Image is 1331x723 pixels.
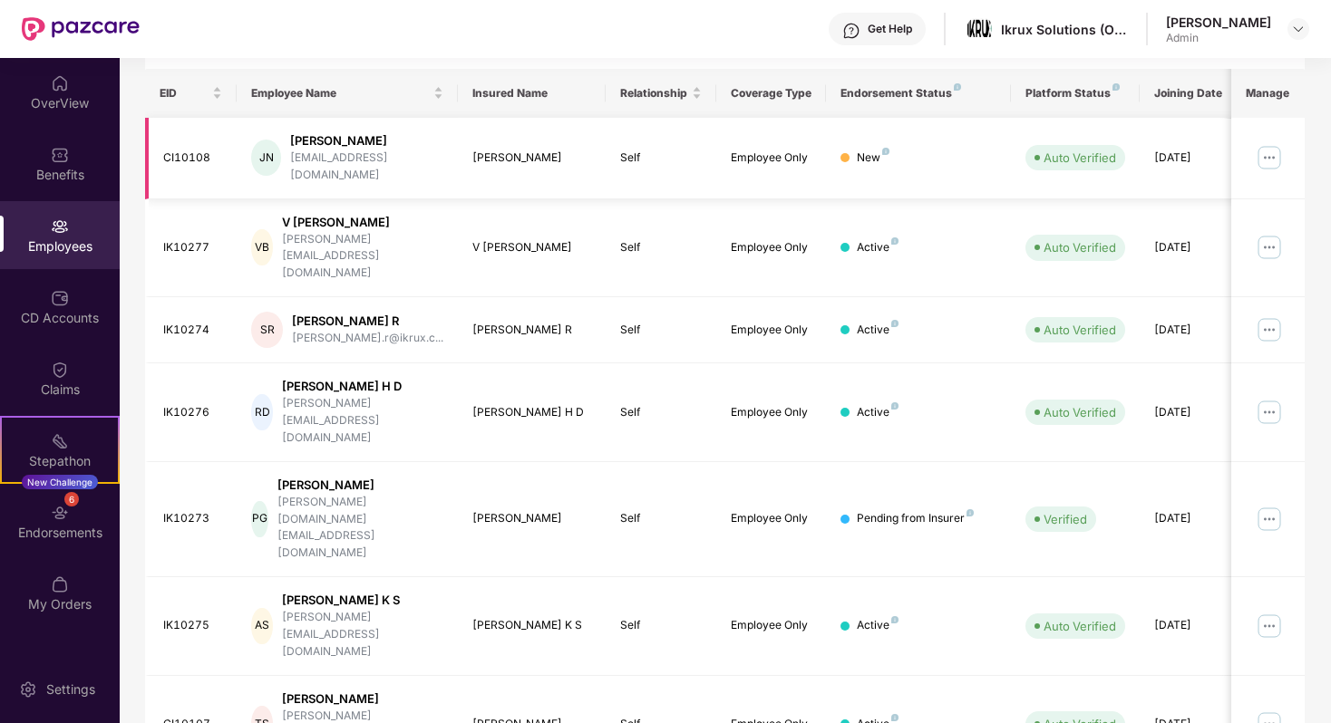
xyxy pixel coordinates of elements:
div: Settings [41,680,101,699]
div: New [857,149,889,167]
div: RD [251,394,272,430]
th: Employee Name [237,69,458,118]
th: Coverage Type [716,69,827,118]
img: svg+xml;base64,PHN2ZyB4bWxucz0iaHR0cDovL3d3dy53My5vcmcvMjAwMC9zdmciIHdpZHRoPSI4IiBoZWlnaHQ9IjgiIH... [1112,83,1120,91]
div: Self [620,404,702,421]
img: svg+xml;base64,PHN2ZyBpZD0iQ0RfQWNjb3VudHMiIGRhdGEtbmFtZT0iQ0QgQWNjb3VudHMiIHhtbG5zPSJodHRwOi8vd3... [51,289,69,307]
div: Employee Only [731,149,812,167]
div: Auto Verified [1044,321,1116,339]
div: Ikrux Solutions (Opc) Private Limited [1001,21,1128,38]
div: SR [251,312,283,348]
div: [PERSON_NAME][EMAIL_ADDRESS][DOMAIN_NAME] [282,395,443,447]
div: Self [620,239,702,256]
img: svg+xml;base64,PHN2ZyB4bWxucz0iaHR0cDovL3d3dy53My5vcmcvMjAwMC9zdmciIHdpZHRoPSI4IiBoZWlnaHQ9IjgiIH... [891,402,899,410]
img: svg+xml;base64,PHN2ZyBpZD0iSGVscC0zMngzMiIgeG1sbnM9Imh0dHA6Ly93d3cudzMub3JnLzIwMDAvc3ZnIiB3aWR0aD... [842,22,860,40]
div: [DATE] [1154,322,1236,339]
div: IK10274 [163,322,223,339]
div: Endorsement Status [840,86,996,101]
div: [PERSON_NAME] [282,690,443,708]
img: svg+xml;base64,PHN2ZyB4bWxucz0iaHR0cDovL3d3dy53My5vcmcvMjAwMC9zdmciIHdpZHRoPSI4IiBoZWlnaHQ9IjgiIH... [891,320,899,327]
img: manageButton [1255,233,1284,262]
div: Get Help [868,22,912,36]
div: Active [857,322,899,339]
img: svg+xml;base64,PHN2ZyB4bWxucz0iaHR0cDovL3d3dy53My5vcmcvMjAwMC9zdmciIHdpZHRoPSI4IiBoZWlnaHQ9IjgiIH... [891,714,899,721]
div: Auto Verified [1044,149,1116,167]
div: [PERSON_NAME][EMAIL_ADDRESS][DOMAIN_NAME] [282,231,443,283]
img: svg+xml;base64,PHN2ZyB4bWxucz0iaHR0cDovL3d3dy53My5vcmcvMjAwMC9zdmciIHdpZHRoPSI4IiBoZWlnaHQ9IjgiIH... [967,509,974,516]
span: Employee Name [251,86,430,101]
div: CI10108 [163,149,223,167]
div: V [PERSON_NAME] [472,239,591,256]
div: Active [857,617,899,634]
div: [PERSON_NAME] [277,477,444,494]
div: Employee Only [731,510,812,527]
img: manageButton [1255,612,1284,641]
div: [PERSON_NAME] R [472,322,591,339]
div: [PERSON_NAME] R [292,313,443,330]
img: manageButton [1255,398,1284,427]
div: Auto Verified [1044,617,1116,635]
div: [PERSON_NAME][DOMAIN_NAME][EMAIL_ADDRESS][DOMAIN_NAME] [277,494,444,562]
span: EID [160,86,209,101]
th: EID [145,69,238,118]
span: Relationship [620,86,688,101]
div: Admin [1166,31,1271,45]
img: svg+xml;base64,PHN2ZyBpZD0iRW5kb3JzZW1lbnRzIiB4bWxucz0iaHR0cDovL3d3dy53My5vcmcvMjAwMC9zdmciIHdpZH... [51,504,69,522]
div: Employee Only [731,404,812,421]
div: [DATE] [1154,404,1236,421]
div: Stepathon [2,452,118,470]
img: manageButton [1255,143,1284,172]
div: [EMAIL_ADDRESS][DOMAIN_NAME] [290,149,443,184]
div: V [PERSON_NAME] [282,214,443,231]
div: Self [620,149,702,167]
div: PG [251,501,267,537]
div: New Challenge [22,475,98,489]
div: [PERSON_NAME] [1166,14,1271,31]
div: [PERSON_NAME].r@ikrux.c... [292,330,443,347]
div: [DATE] [1154,510,1236,527]
div: VB [251,229,272,265]
div: Self [620,510,702,527]
div: IK10273 [163,510,223,527]
div: Verified [1044,510,1087,528]
div: [PERSON_NAME] K S [472,617,591,634]
img: manageButton [1255,315,1284,344]
div: [PERSON_NAME][EMAIL_ADDRESS][DOMAIN_NAME] [282,609,443,660]
th: Manage [1231,69,1305,118]
img: svg+xml;base64,PHN2ZyB4bWxucz0iaHR0cDovL3d3dy53My5vcmcvMjAwMC9zdmciIHdpZHRoPSIyMSIgaGVpZ2h0PSIyMC... [51,432,69,450]
div: [PERSON_NAME] [472,149,591,167]
div: [PERSON_NAME] H D [282,378,443,395]
div: Platform Status [1025,86,1125,101]
img: svg+xml;base64,PHN2ZyB4bWxucz0iaHR0cDovL3d3dy53My5vcmcvMjAwMC9zdmciIHdpZHRoPSI4IiBoZWlnaHQ9IjgiIH... [891,616,899,623]
div: IK10277 [163,239,223,256]
img: svg+xml;base64,PHN2ZyB4bWxucz0iaHR0cDovL3d3dy53My5vcmcvMjAwMC9zdmciIHdpZHRoPSI4IiBoZWlnaHQ9IjgiIH... [954,83,961,91]
th: Insured Name [458,69,606,118]
img: svg+xml;base64,PHN2ZyBpZD0iTXlfT3JkZXJzIiBkYXRhLW5hbWU9Ik15IE9yZGVycyIgeG1sbnM9Imh0dHA6Ly93d3cudz... [51,575,69,593]
th: Relationship [606,69,716,118]
img: svg+xml;base64,PHN2ZyBpZD0iQmVuZWZpdHMiIHhtbG5zPSJodHRwOi8vd3d3LnczLm9yZy8yMDAwL3N2ZyIgd2lkdGg9Ij... [51,146,69,164]
div: Employee Only [731,239,812,256]
img: svg+xml;base64,PHN2ZyBpZD0iRHJvcGRvd24tMzJ4MzIiIHhtbG5zPSJodHRwOi8vd3d3LnczLm9yZy8yMDAwL3N2ZyIgd2... [1291,22,1306,36]
div: JN [251,140,281,176]
div: Employee Only [731,322,812,339]
div: [PERSON_NAME] K S [282,592,443,609]
div: Active [857,239,899,256]
div: Self [620,617,702,634]
div: [DATE] [1154,239,1236,256]
div: Pending from Insurer [857,510,974,527]
div: IK10276 [163,404,223,421]
img: New Pazcare Logo [22,17,140,41]
img: svg+xml;base64,PHN2ZyBpZD0iQ2xhaW0iIHhtbG5zPSJodHRwOi8vd3d3LnczLm9yZy8yMDAwL3N2ZyIgd2lkdGg9IjIwIi... [51,361,69,379]
div: AS [251,608,272,644]
div: [PERSON_NAME] H D [472,404,591,421]
div: [PERSON_NAME] [472,510,591,527]
div: Employee Only [731,617,812,634]
div: 6 [64,492,79,506]
img: svg+xml;base64,PHN2ZyB4bWxucz0iaHR0cDovL3d3dy53My5vcmcvMjAwMC9zdmciIHdpZHRoPSI4IiBoZWlnaHQ9IjgiIH... [882,148,889,155]
div: [PERSON_NAME] [290,132,443,149]
img: manageButton [1255,505,1284,534]
div: Self [620,322,702,339]
div: [DATE] [1154,149,1236,167]
img: svg+xml;base64,PHN2ZyBpZD0iSG9tZSIgeG1sbnM9Imh0dHA6Ly93d3cudzMub3JnLzIwMDAvc3ZnIiB3aWR0aD0iMjAiIG... [51,74,69,92]
div: IK10275 [163,617,223,634]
